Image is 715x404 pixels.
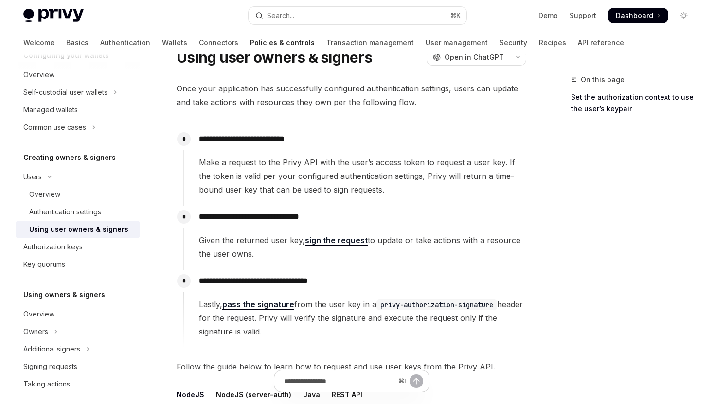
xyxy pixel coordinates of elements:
a: pass the signature [222,299,294,310]
a: Connectors [199,31,238,54]
code: privy-authorization-signature [376,299,497,310]
a: Key quorums [16,256,140,273]
a: Overview [16,186,140,203]
h1: Using user owners & signers [177,49,372,66]
div: Overview [29,189,60,200]
div: Overview [23,308,54,320]
div: Owners [23,326,48,337]
div: Signing requests [23,361,77,372]
a: Security [500,31,527,54]
span: Dashboard [616,11,653,20]
a: Support [570,11,596,20]
span: Make a request to the Privy API with the user’s access token to request a user key. If the token ... [199,156,526,196]
a: Set the authorization context to use the user’s keypair [571,89,699,117]
a: API reference [578,31,624,54]
a: Managed wallets [16,101,140,119]
button: Toggle Self-custodial user wallets section [16,84,140,101]
div: Users [23,171,42,183]
a: Authentication settings [16,203,140,221]
a: Transaction management [326,31,414,54]
a: Taking actions [16,375,140,393]
button: Toggle dark mode [676,8,692,23]
div: Taking actions [23,378,70,390]
button: Toggle Owners section [16,323,140,340]
button: Open search [249,7,466,24]
a: Recipes [539,31,566,54]
a: Demo [538,11,558,20]
span: ⌘ K [450,12,461,19]
div: Overview [23,69,54,81]
a: sign the request [305,235,368,246]
div: Common use cases [23,122,86,133]
a: Wallets [162,31,187,54]
span: Lastly, from the user key in a header for the request. Privy will verify the signature and execut... [199,298,526,338]
span: Follow the guide below to learn how to request and use user keys from the Privy API. [177,360,526,373]
div: Authentication settings [29,206,101,218]
a: Overview [16,66,140,84]
button: Toggle Users section [16,168,140,186]
button: Toggle Additional signers section [16,340,140,358]
h5: Using owners & signers [23,289,105,300]
span: Once your application has successfully configured authentication settings, users can update and t... [177,82,526,109]
img: light logo [23,9,84,22]
a: Basics [66,31,89,54]
div: Self-custodial user wallets [23,87,107,98]
div: Search... [267,10,294,21]
input: Ask a question... [284,370,394,392]
a: Using user owners & signers [16,221,140,238]
div: Key quorums [23,259,65,270]
a: Authentication [100,31,150,54]
a: Authorization keys [16,238,140,256]
div: Additional signers [23,343,80,355]
a: Dashboard [608,8,668,23]
a: User management [426,31,488,54]
h5: Creating owners & signers [23,152,116,163]
div: Using user owners & signers [29,224,128,235]
button: Open in ChatGPT [427,49,510,66]
span: On this page [581,74,625,86]
span: Open in ChatGPT [445,53,504,62]
a: Policies & controls [250,31,315,54]
a: Overview [16,305,140,323]
a: Signing requests [16,358,140,375]
button: Toggle Common use cases section [16,119,140,136]
div: Managed wallets [23,104,78,116]
div: Authorization keys [23,241,83,253]
a: Welcome [23,31,54,54]
button: Send message [410,374,423,388]
span: Given the returned user key, to update or take actions with a resource the user owns. [199,233,526,261]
